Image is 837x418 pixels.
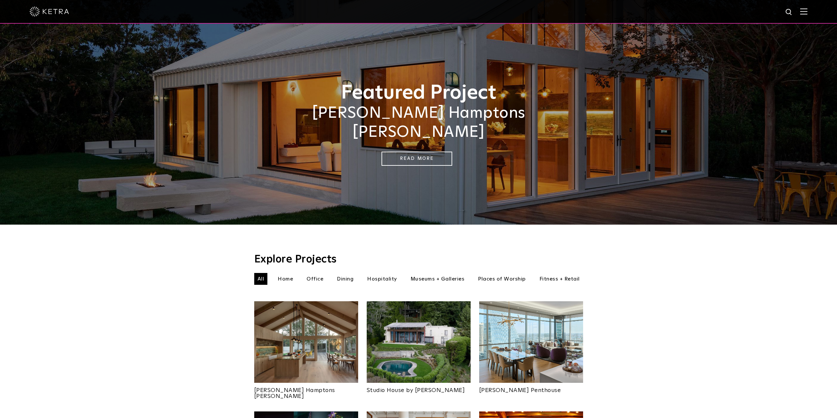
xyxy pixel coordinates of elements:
li: Places of Worship [475,273,529,285]
h3: Explore Projects [254,254,583,265]
li: All [254,273,268,285]
li: Office [303,273,327,285]
li: Hospitality [364,273,400,285]
a: [PERSON_NAME] Hamptons [PERSON_NAME] [254,383,358,399]
a: Studio House by [PERSON_NAME] [367,383,471,393]
img: Project_Landing_Thumbnail-2022smaller [479,301,583,383]
img: ketra-logo-2019-white [30,7,69,16]
img: An aerial view of Olson Kundig's Studio House in Seattle [367,301,471,383]
a: Read More [382,152,452,166]
a: [PERSON_NAME] Penthouse [479,383,583,393]
h1: Featured Project [254,82,583,104]
li: Museums + Galleries [407,273,468,285]
li: Fitness + Retail [536,273,583,285]
li: Home [274,273,296,285]
img: Project_Landing_Thumbnail-2021 [254,301,358,383]
h2: [PERSON_NAME] Hamptons [PERSON_NAME] [254,104,583,142]
li: Dining [333,273,357,285]
img: search icon [785,8,793,16]
img: Hamburger%20Nav.svg [800,8,807,14]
